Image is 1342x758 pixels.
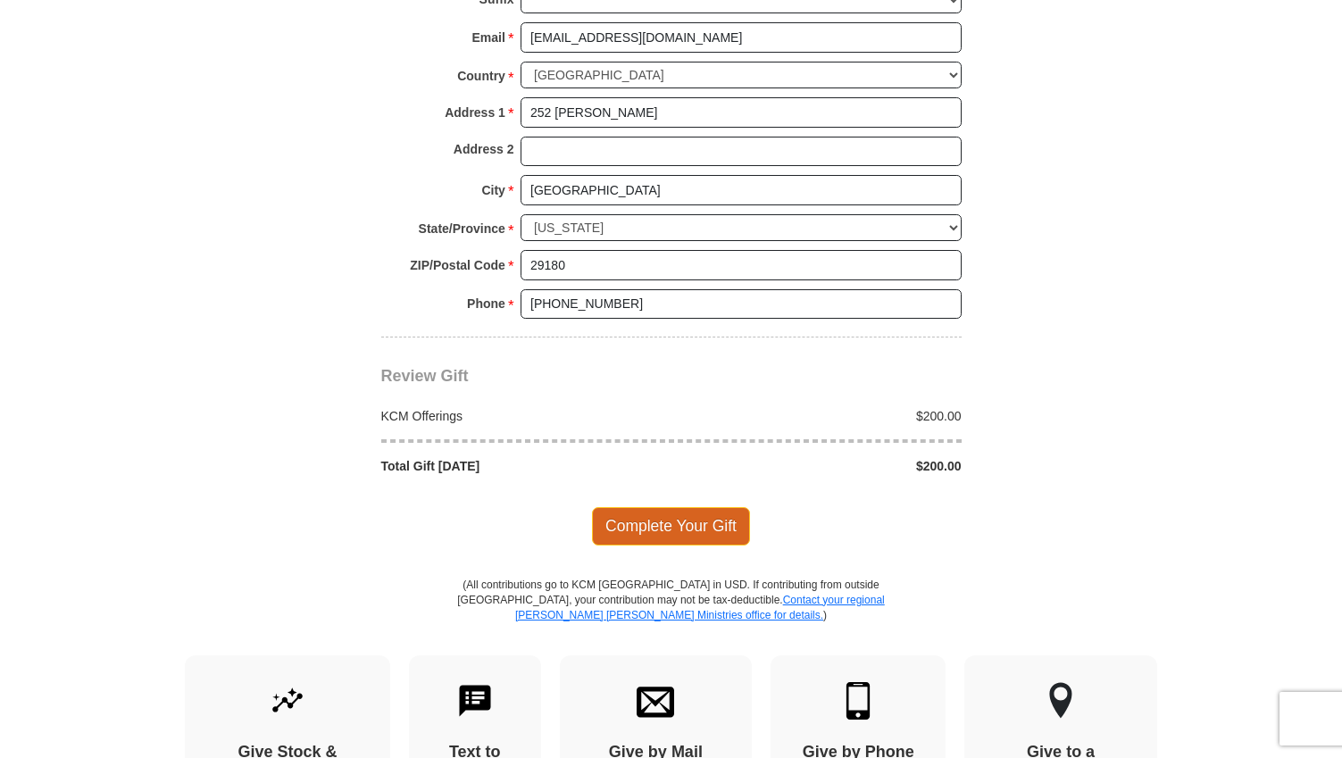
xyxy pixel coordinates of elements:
[481,178,504,203] strong: City
[269,682,306,720] img: give-by-stock.svg
[371,407,671,425] div: KCM Offerings
[515,594,885,621] a: Contact your regional [PERSON_NAME] [PERSON_NAME] Ministries office for details.
[467,291,505,316] strong: Phone
[592,507,750,545] span: Complete Your Gift
[419,216,505,241] strong: State/Province
[457,63,505,88] strong: Country
[371,457,671,475] div: Total Gift [DATE]
[472,25,505,50] strong: Email
[671,457,971,475] div: $200.00
[445,100,505,125] strong: Address 1
[454,137,514,162] strong: Address 2
[381,367,469,385] span: Review Gift
[637,682,674,720] img: envelope.svg
[456,682,494,720] img: text-to-give.svg
[410,253,505,278] strong: ZIP/Postal Code
[457,578,886,655] p: (All contributions go to KCM [GEOGRAPHIC_DATA] in USD. If contributing from outside [GEOGRAPHIC_D...
[1048,682,1073,720] img: other-region
[839,682,877,720] img: mobile.svg
[671,407,971,425] div: $200.00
